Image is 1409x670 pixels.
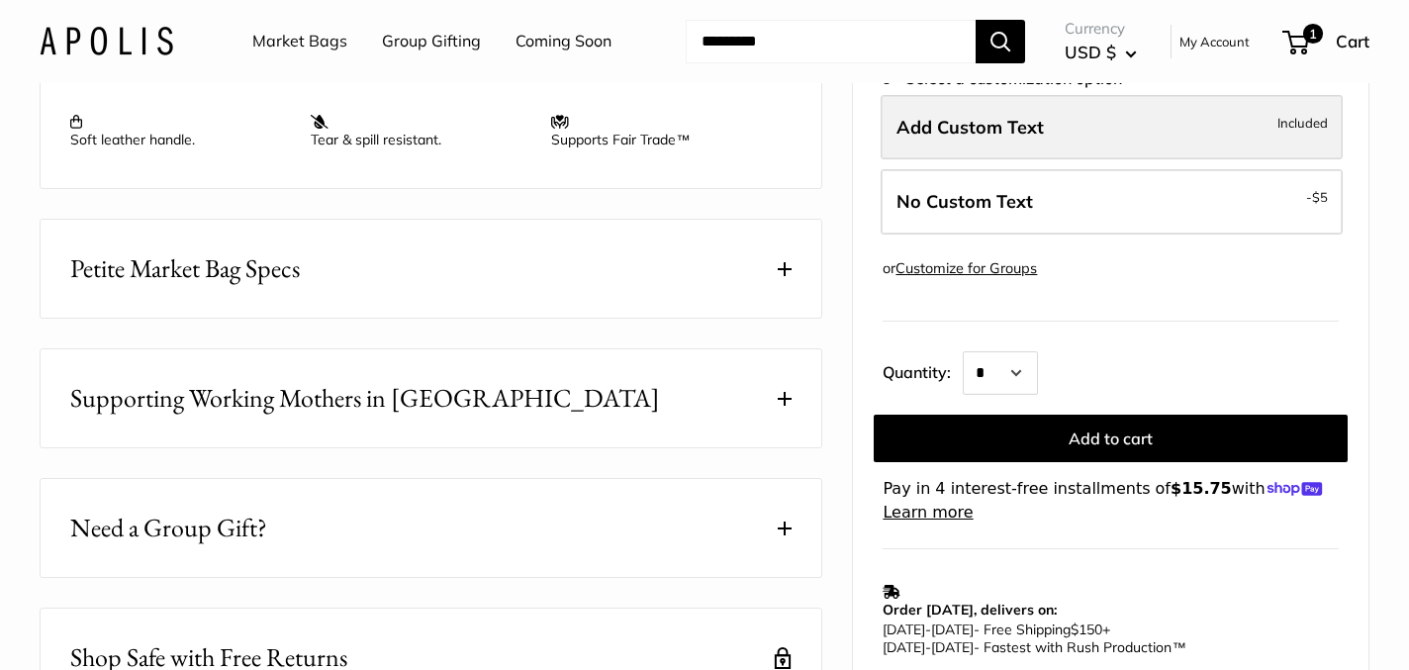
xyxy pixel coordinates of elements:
[883,638,1185,656] span: - Fastest with Rush Production™
[252,27,347,56] a: Market Bags
[1277,111,1328,135] span: Included
[925,621,931,638] span: -
[883,621,925,638] span: [DATE]
[931,638,974,656] span: [DATE]
[895,259,1037,277] a: Customize for Groups
[874,415,1348,462] button: Add to cart
[883,621,1329,656] p: - Free Shipping +
[382,27,481,56] a: Group Gifting
[1284,26,1369,57] a: 1 Cart
[925,638,931,656] span: -
[1312,189,1328,205] span: $5
[41,349,821,447] button: Supporting Working Mothers in [GEOGRAPHIC_DATA]
[883,255,1037,282] div: or
[41,479,821,577] button: Need a Group Gift?
[516,27,611,56] a: Coming Soon
[1306,185,1328,209] span: -
[70,509,267,547] span: Need a Group Gift?
[686,20,976,63] input: Search...
[881,169,1343,235] label: Leave Blank
[551,113,772,148] p: Supports Fair Trade™
[881,95,1343,160] label: Add Custom Text
[1336,31,1369,51] span: Cart
[1179,30,1250,53] a: My Account
[976,20,1025,63] button: Search
[883,638,925,656] span: [DATE]
[1303,24,1323,44] span: 1
[70,113,291,148] p: Soft leather handle.
[311,113,531,148] p: Tear & spill resistant.
[40,27,173,55] img: Apolis
[931,621,974,638] span: [DATE]
[70,249,300,288] span: Petite Market Bag Specs
[1071,621,1102,638] span: $150
[896,190,1033,213] span: No Custom Text
[1065,42,1116,62] span: USD $
[883,601,1057,619] strong: Order [DATE], delivers on:
[70,379,660,418] span: Supporting Working Mothers in [GEOGRAPHIC_DATA]
[896,116,1044,139] span: Add Custom Text
[883,345,963,395] label: Quantity:
[1065,37,1137,68] button: USD $
[1065,15,1137,43] span: Currency
[41,220,821,318] button: Petite Market Bag Specs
